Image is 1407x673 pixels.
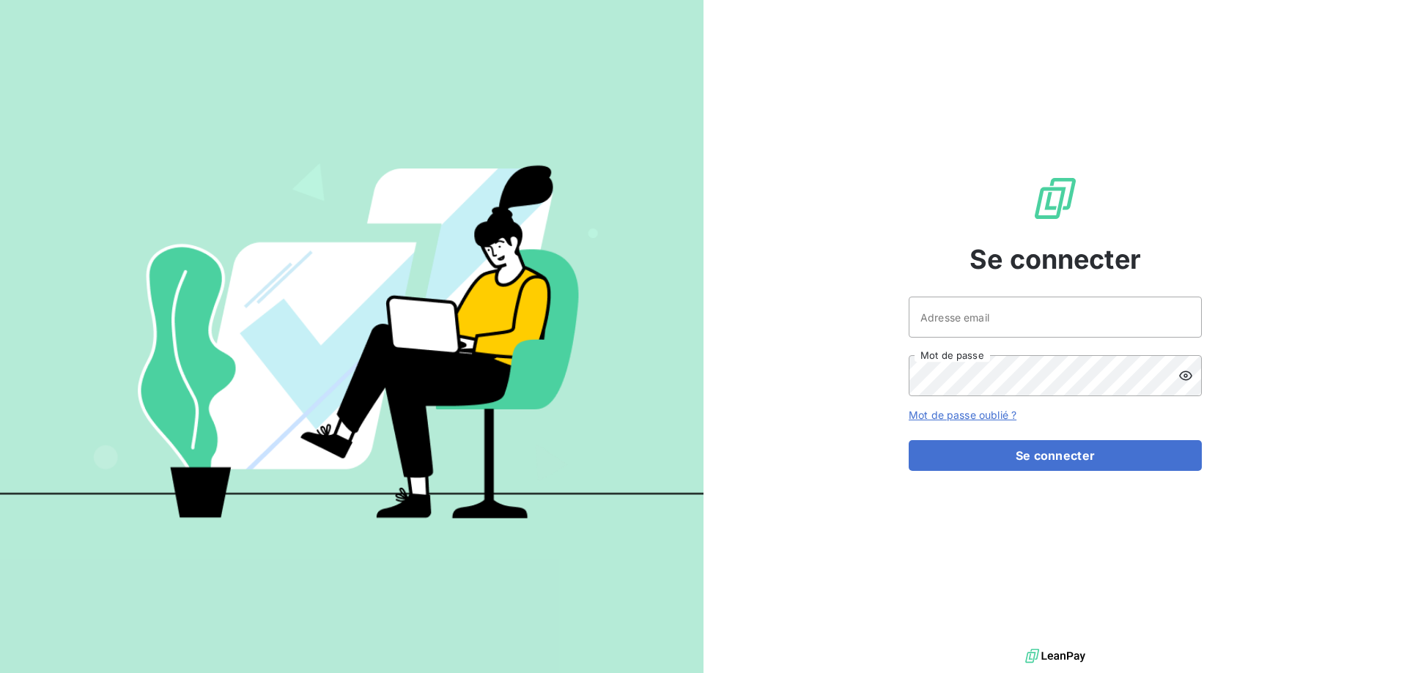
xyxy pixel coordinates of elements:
[1025,645,1085,667] img: logo
[1032,175,1079,222] img: Logo LeanPay
[909,409,1016,421] a: Mot de passe oublié ?
[970,239,1141,279] span: Se connecter
[909,440,1202,471] button: Se connecter
[909,297,1202,338] input: placeholder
